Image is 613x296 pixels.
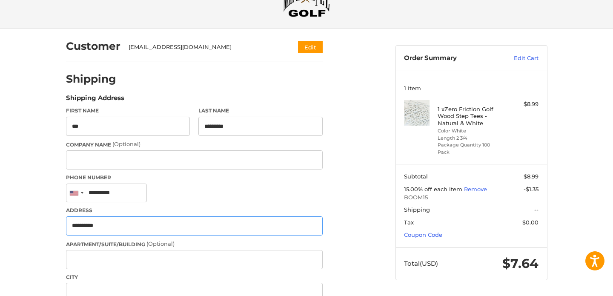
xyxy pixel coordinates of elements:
label: Address [66,207,323,214]
label: First Name [66,107,190,115]
span: Tax [404,219,414,226]
legend: Shipping Address [66,93,124,107]
h2: Shipping [66,72,116,86]
small: (Optional) [146,240,175,247]
span: BOOM15 [404,193,539,202]
button: Edit [298,41,323,53]
a: Edit Cart [496,54,539,63]
h2: Customer [66,40,120,53]
span: $8.99 [524,173,539,180]
label: Last Name [198,107,323,115]
div: United States: +1 [66,184,86,202]
label: Apartment/Suite/Building [66,240,323,248]
h3: 1 Item [404,85,539,92]
h4: 1 x Zero Friction Golf Wood Step Tees - Natural & White [438,106,503,126]
label: City [66,273,323,281]
a: Remove [464,186,487,193]
h3: Order Summary [404,54,496,63]
span: Subtotal [404,173,428,180]
small: (Optional) [112,141,140,147]
a: Coupon Code [404,231,442,238]
span: $7.64 [502,256,539,271]
li: Package Quantity 100 Pack [438,141,503,155]
div: $8.99 [505,100,539,109]
div: [EMAIL_ADDRESS][DOMAIN_NAME] [129,43,281,52]
span: -- [534,206,539,213]
span: 15.00% off each item [404,186,464,193]
label: Company Name [66,140,323,149]
span: -$1.35 [524,186,539,193]
li: Length 2 3/4 [438,135,503,142]
li: Color White [438,127,503,135]
span: Shipping [404,206,430,213]
span: Total (USD) [404,259,438,267]
span: $0.00 [522,219,539,226]
label: Phone Number [66,174,323,181]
